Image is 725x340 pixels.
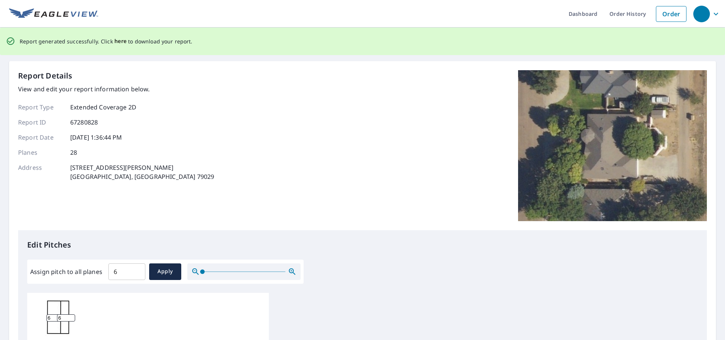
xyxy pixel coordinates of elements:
p: Report Details [18,70,72,82]
input: 00.0 [108,261,145,282]
p: Report Date [18,133,63,142]
img: EV Logo [9,8,98,20]
p: Report Type [18,103,63,112]
p: 28 [70,148,77,157]
p: [DATE] 1:36:44 PM [70,133,122,142]
a: Order [656,6,686,22]
p: Report ID [18,118,63,127]
p: Edit Pitches [27,239,698,251]
p: View and edit your report information below. [18,85,214,94]
span: Apply [155,267,175,276]
img: Top image [518,70,707,221]
p: Address [18,163,63,181]
p: Report generated successfully. Click to download your report. [20,37,193,46]
button: here [114,37,127,46]
p: 67280828 [70,118,98,127]
p: [STREET_ADDRESS][PERSON_NAME] [GEOGRAPHIC_DATA], [GEOGRAPHIC_DATA] 79029 [70,163,214,181]
p: Extended Coverage 2D [70,103,136,112]
label: Assign pitch to all planes [30,267,102,276]
button: Apply [149,263,181,280]
p: Planes [18,148,63,157]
